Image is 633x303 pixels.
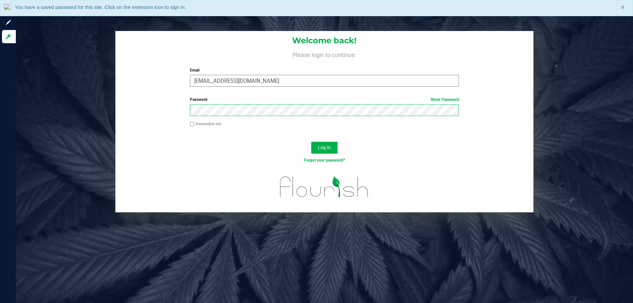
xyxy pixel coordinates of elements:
[304,158,345,163] a: Forgot your password?
[190,97,207,102] span: Password
[4,4,12,13] img: notLoggedInIcon.png
[115,50,533,58] h4: Please login to continue.
[318,145,331,150] span: Log In
[190,121,221,127] label: Remember me
[5,33,12,40] inline-svg: Log in
[621,4,624,11] span: X
[15,4,186,10] span: You have a saved password for this site. Click on the extension icon to sign in.
[5,19,12,26] inline-svg: Sign up
[431,97,459,102] a: Show Password
[115,36,533,45] h1: Welcome back!
[190,67,459,73] label: Email
[311,142,338,154] button: Log In
[272,170,377,204] img: flourish_logo.svg
[190,122,195,127] input: Remember me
